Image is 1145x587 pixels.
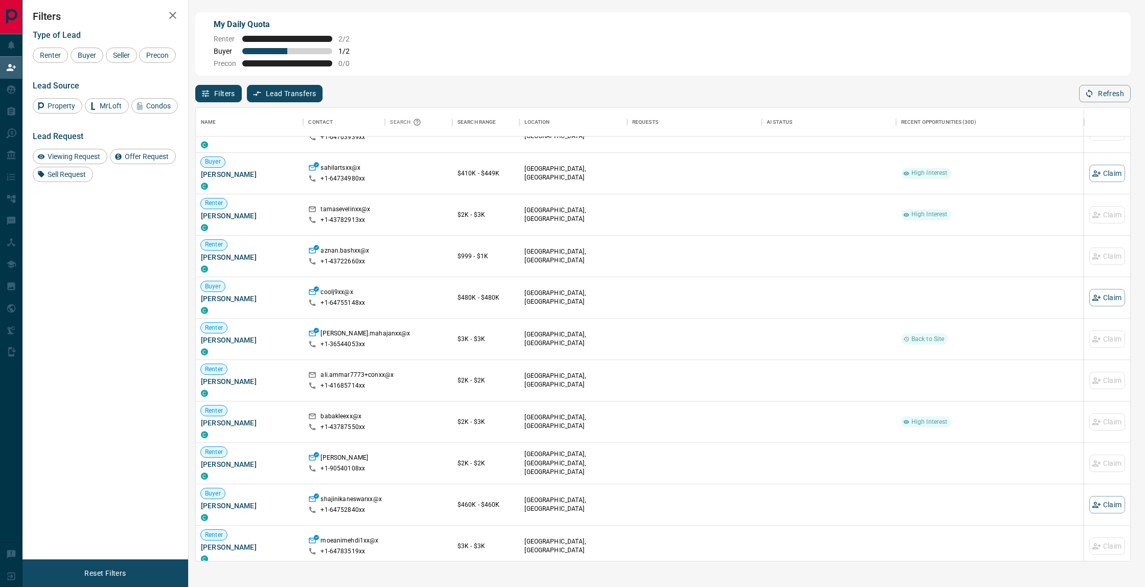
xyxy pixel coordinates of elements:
div: condos.ca [201,183,208,190]
div: Sell Request [33,167,93,182]
div: Location [519,108,627,137]
p: +1- 64752840xx [320,506,365,514]
div: Requests [627,108,762,137]
span: MrLoft [96,102,125,110]
p: +1- 90540108xx [320,464,365,473]
span: Seller [109,51,133,59]
span: [PERSON_NAME] [201,335,298,345]
span: Back to Site [907,335,949,344]
span: Viewing Request [44,152,104,161]
p: $2K - $3K [457,417,515,426]
div: condos.ca [201,390,208,397]
span: [PERSON_NAME] [201,211,298,221]
p: +1- 64783519xx [320,547,365,556]
div: Requests [632,108,658,137]
span: Renter [201,448,227,457]
span: 0 / 0 [338,59,361,67]
span: Renter [201,324,227,332]
span: High Interest [907,418,952,426]
p: $2K - $2K [457,459,515,468]
p: [GEOGRAPHIC_DATA], [GEOGRAPHIC_DATA] [524,537,622,555]
p: $480K - $480K [457,293,515,302]
p: +1- 41685714xx [320,381,365,390]
div: Buyer [71,48,103,63]
p: +1- 64755148xx [320,299,365,307]
p: [GEOGRAPHIC_DATA], [GEOGRAPHIC_DATA] [524,247,622,265]
span: [PERSON_NAME] [201,459,298,469]
div: Recent Opportunities (30d) [896,108,1084,137]
p: $999 - $1K [457,252,515,261]
div: condos.ca [201,348,208,355]
span: Buyer [201,158,225,167]
div: AI Status [762,108,896,137]
span: 2 / 2 [338,35,361,43]
span: Buyer [201,489,225,498]
p: My Daily Quota [214,18,361,31]
span: [PERSON_NAME] [201,542,298,552]
div: Precon [139,48,176,63]
div: condos.ca [201,431,208,438]
span: Type of Lead [33,30,81,40]
p: [GEOGRAPHIC_DATA], [GEOGRAPHIC_DATA] [524,496,622,513]
span: [PERSON_NAME] [201,376,298,387]
div: Renter [33,48,68,63]
p: sahilartsxx@x [320,164,360,174]
span: Precon [143,51,172,59]
button: Claim [1089,289,1125,306]
div: condos.ca [201,514,208,521]
div: Search Range [457,108,496,137]
span: Renter [214,35,236,43]
div: Property [33,98,82,114]
span: Buyer [201,282,225,291]
p: [GEOGRAPHIC_DATA], [GEOGRAPHIC_DATA] [524,413,622,431]
p: $460K - $460K [457,500,515,509]
span: [PERSON_NAME] [201,252,298,262]
div: Condos [131,98,178,114]
span: Sell Request [44,170,89,178]
span: Renter [201,241,227,250]
span: Renter [201,365,227,374]
p: moeanimehdi1xx@x [320,536,378,547]
p: [GEOGRAPHIC_DATA], [GEOGRAPHIC_DATA] [524,289,622,306]
p: +1- 64763939xx [320,133,365,142]
p: [PERSON_NAME].mahajanxx@x [320,329,410,340]
span: Renter [36,51,64,59]
p: $3K - $3K [457,334,515,344]
div: Name [196,108,303,137]
p: $3K - $3K [457,541,515,551]
button: Claim [1089,496,1125,513]
span: High Interest [907,211,952,219]
p: babakleexx@x [320,412,361,423]
span: High Interest [907,169,952,178]
p: shajinikaneswarxx@x [320,495,381,506]
button: Claim [1089,165,1125,182]
p: [PERSON_NAME] [320,454,368,464]
div: condos.ca [201,265,208,273]
button: Lead Transfers [247,85,323,102]
p: +1- 43722660xx [320,257,365,266]
h2: Filters [33,10,178,22]
p: [GEOGRAPHIC_DATA], [GEOGRAPHIC_DATA] [524,330,622,348]
p: +1- 64734980xx [320,174,365,183]
div: condos.ca [201,472,208,480]
p: $2K - $3K [457,210,515,219]
div: MrLoft [85,98,129,114]
p: +1- 36544053xx [320,340,365,349]
span: Condos [143,102,174,110]
p: [GEOGRAPHIC_DATA], [GEOGRAPHIC_DATA] [524,206,622,223]
p: aznan.bashxx@x [320,246,369,257]
div: condos.ca [201,307,208,314]
p: $2K - $2K [457,376,515,385]
button: Reset Filters [78,565,132,582]
p: ali.ammar7773+conxx@x [320,371,394,381]
p: coolj9xx@x [320,288,353,299]
span: Precon [214,59,236,67]
span: [PERSON_NAME] [201,169,298,179]
span: Lead Source [33,81,79,91]
div: Name [201,108,216,137]
div: Location [524,108,549,137]
div: Viewing Request [33,149,107,164]
div: condos.ca [201,555,208,562]
span: Lead Request [33,131,83,141]
span: [PERSON_NAME] [201,501,298,511]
